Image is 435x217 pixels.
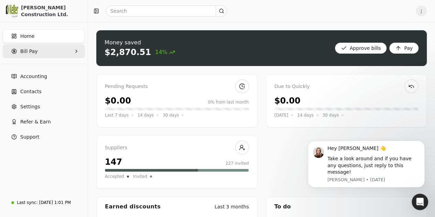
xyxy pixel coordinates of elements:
div: To do [266,197,427,216]
span: 30 days [163,112,179,119]
div: [PERSON_NAME] Construction Ltd. [21,4,82,18]
a: Accounting [3,69,85,83]
button: Support [3,130,85,144]
div: $2,870.51 [105,47,151,58]
div: 147 [105,156,122,168]
span: Accepted [105,173,124,180]
button: Refer & Earn [3,115,85,129]
button: J [416,6,427,17]
div: $0.00 [274,95,301,107]
span: Settings [20,103,40,110]
a: Contacts [3,85,85,98]
span: Last 7 days [105,112,129,119]
span: 14% [155,48,175,56]
div: 0% from last month [208,99,249,105]
button: Pay [389,43,418,54]
span: Home [20,33,34,40]
button: Bill Pay [3,44,85,58]
a: Last sync:[DATE] 1:01 PM [3,196,85,209]
span: 14 days [138,112,154,119]
img: 0537828a-cf49-447f-a6d3-a322c667907b.png [6,5,18,17]
div: Earned discounts [105,203,161,211]
div: Money saved [105,39,175,47]
div: Last 3 months [215,203,249,210]
iframe: Intercom notifications message [297,138,435,198]
div: $0.00 [105,95,131,107]
span: Invited [133,173,147,180]
span: Bill Pay [20,48,37,55]
div: Last sync: [17,199,37,206]
div: Suppliers [105,144,249,152]
div: [DATE] 1:01 PM [39,199,71,206]
span: 30 days [323,112,339,119]
span: Support [20,133,39,141]
span: 14 days [297,112,313,119]
div: Pending Requests [105,83,249,90]
span: [DATE] [274,112,289,119]
span: Contacts [20,88,42,95]
span: Refer & Earn [20,118,51,126]
button: Approve bills [335,43,387,54]
a: Settings [3,100,85,113]
iframe: Intercom live chat [412,194,428,210]
div: 227 invited [226,160,249,166]
span: Accounting [20,73,47,80]
input: Search [106,6,227,17]
a: Home [3,29,85,43]
div: Due to Quickly [274,83,418,90]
